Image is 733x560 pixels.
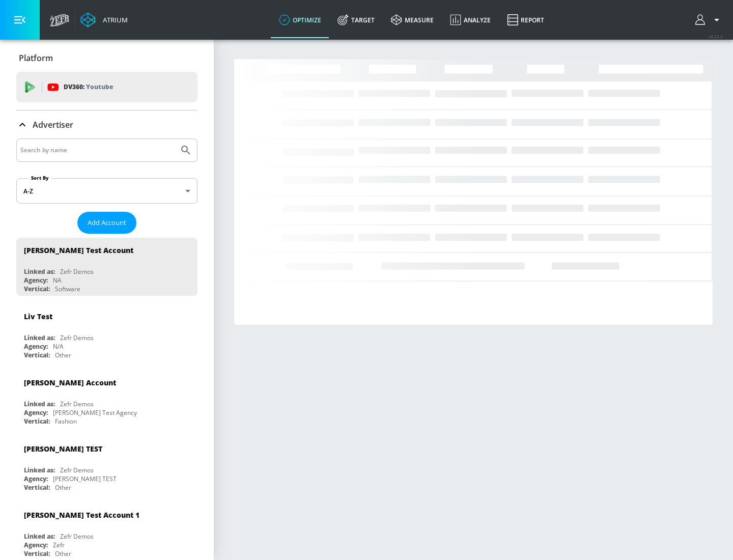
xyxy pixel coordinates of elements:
div: Agency: [24,474,48,483]
a: measure [383,2,442,38]
p: Platform [19,52,53,64]
div: Zefr Demos [60,333,94,342]
div: Fashion [55,417,77,426]
div: Zefr Demos [60,267,94,276]
div: Agency: [24,276,48,285]
span: Add Account [88,217,126,229]
div: Platform [16,44,198,72]
div: Liv TestLinked as:Zefr DemosAgency:N/AVertical:Other [16,304,198,362]
div: Linked as: [24,466,55,474]
div: [PERSON_NAME] TEST [53,474,117,483]
a: Target [329,2,383,38]
div: [PERSON_NAME] TESTLinked as:Zefr DemosAgency:[PERSON_NAME] TESTVertical:Other [16,436,198,494]
div: Agency: [24,541,48,549]
div: Zefr Demos [60,400,94,408]
a: optimize [271,2,329,38]
div: N/A [53,342,64,351]
div: [PERSON_NAME] TEST [24,444,102,454]
div: Advertiser [16,110,198,139]
span: v 4.22.2 [709,34,723,39]
div: Vertical: [24,351,50,359]
div: Atrium [99,15,128,24]
div: [PERSON_NAME] Test Agency [53,408,137,417]
div: Other [55,549,71,558]
div: Agency: [24,408,48,417]
div: [PERSON_NAME] Account [24,378,116,387]
div: Zefr Demos [60,466,94,474]
div: Liv Test [24,312,52,321]
a: Analyze [442,2,499,38]
div: [PERSON_NAME] AccountLinked as:Zefr DemosAgency:[PERSON_NAME] Test AgencyVertical:Fashion [16,370,198,428]
div: Linked as: [24,267,55,276]
div: Other [55,351,71,359]
div: [PERSON_NAME] Test AccountLinked as:Zefr DemosAgency:NAVertical:Software [16,238,198,296]
div: Agency: [24,342,48,351]
div: Zefr [53,541,65,549]
div: Linked as: [24,532,55,541]
div: Vertical: [24,549,50,558]
div: Vertical: [24,483,50,492]
p: DV360: [64,81,113,93]
div: Zefr Demos [60,532,94,541]
div: Linked as: [24,400,55,408]
p: Youtube [86,81,113,92]
div: Vertical: [24,285,50,293]
p: Advertiser [33,119,73,130]
div: [PERSON_NAME] Test Account 1 [24,510,139,520]
div: DV360: Youtube [16,72,198,102]
div: Linked as: [24,333,55,342]
div: [PERSON_NAME] Test Account [24,245,133,255]
label: Sort By [29,175,51,181]
div: Software [55,285,80,293]
a: Report [499,2,552,38]
button: Add Account [77,212,136,234]
div: NA [53,276,62,285]
a: Atrium [80,12,128,27]
div: Other [55,483,71,492]
div: A-Z [16,178,198,204]
div: Vertical: [24,417,50,426]
input: Search by name [20,144,175,157]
